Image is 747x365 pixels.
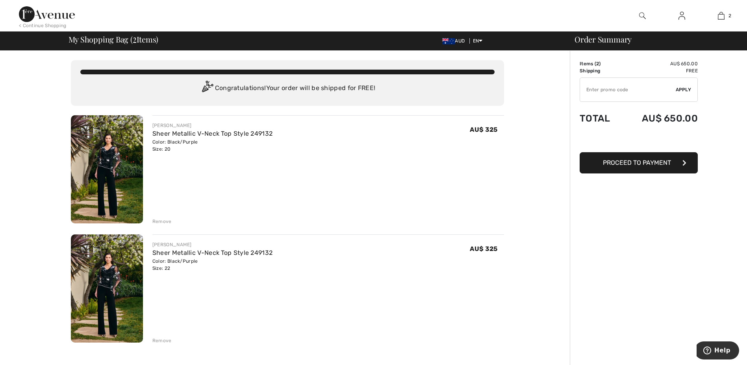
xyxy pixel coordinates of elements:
[442,38,455,44] img: Australian Dollar
[152,130,272,137] a: Sheer Metallic V-Neck Top Style 249132
[621,60,698,67] td: AU$ 650.00
[71,234,143,343] img: Sheer Metallic V-Neck Top Style 249132
[697,341,739,361] iframe: Opens a widget where you can find more information
[152,249,272,256] a: Sheer Metallic V-Neck Top Style 249132
[565,35,742,43] div: Order Summary
[152,138,272,153] div: Color: Black/Purple Size: 20
[580,78,676,101] input: Promo code
[596,61,599,66] span: 2
[621,67,698,74] td: Free
[603,159,671,166] span: Proceed to Payment
[702,11,740,20] a: 2
[580,132,698,149] iframe: PayPal
[71,115,143,223] img: Sheer Metallic V-Neck Top Style 249132
[580,105,621,132] td: Total
[152,337,172,344] div: Remove
[678,11,685,20] img: My Info
[19,22,67,29] div: < Continue Shopping
[718,11,725,20] img: My Bag
[580,60,621,67] td: Items ( )
[152,258,272,272] div: Color: Black/Purple Size: 22
[672,11,691,21] a: Sign In
[639,11,646,20] img: search the website
[199,81,215,96] img: Congratulation2.svg
[580,152,698,173] button: Proceed to Payment
[19,6,75,22] img: 1ère Avenue
[470,245,497,253] span: AU$ 325
[470,126,497,133] span: AU$ 325
[442,38,468,44] span: AUD
[728,12,731,19] span: 2
[152,122,272,129] div: [PERSON_NAME]
[152,218,172,225] div: Remove
[152,241,272,248] div: [PERSON_NAME]
[580,67,621,74] td: Shipping
[621,105,698,132] td: AU$ 650.00
[69,35,159,43] span: My Shopping Bag ( Items)
[473,38,483,44] span: EN
[133,33,137,44] span: 2
[80,81,495,96] div: Congratulations! Your order will be shipped for FREE!
[676,86,691,93] span: Apply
